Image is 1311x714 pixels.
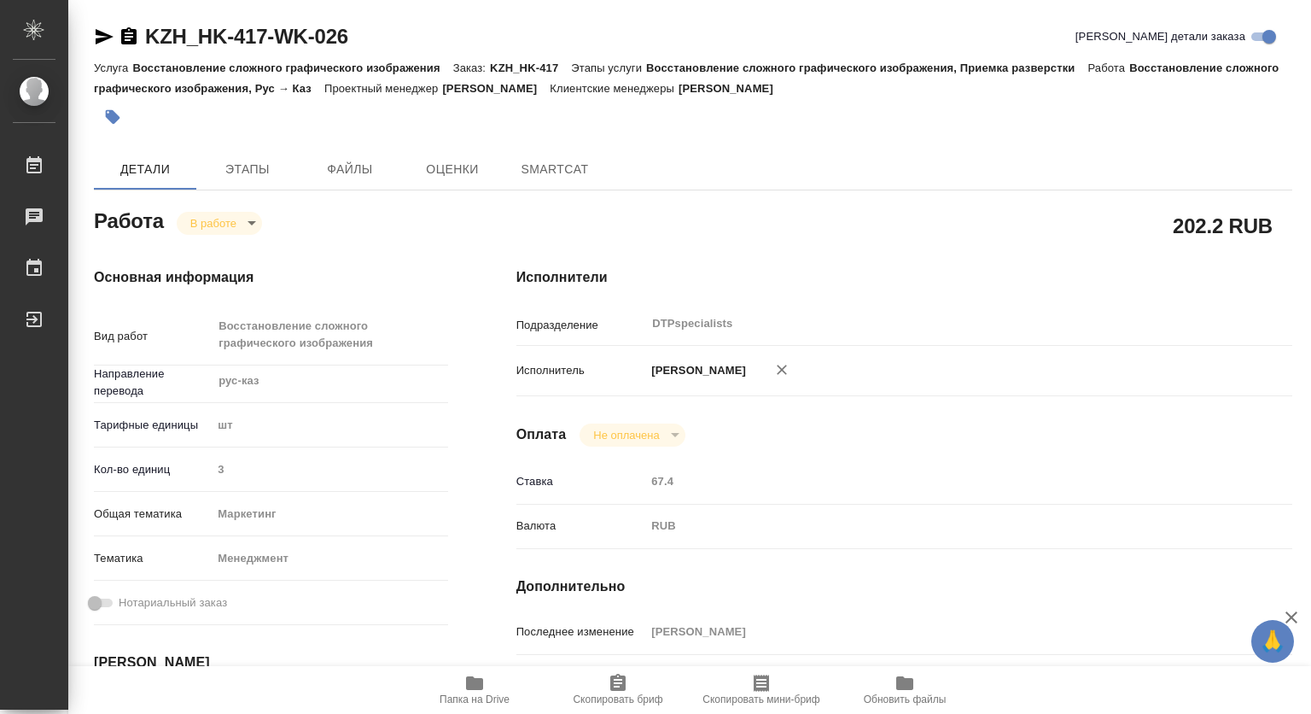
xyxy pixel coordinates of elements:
[94,653,448,673] h4: [PERSON_NAME]
[516,518,646,535] p: Валюта
[571,61,646,74] p: Этапы услуги
[94,267,448,288] h4: Основная информация
[177,212,262,235] div: В работе
[573,694,662,705] span: Скопировать бриф
[212,544,447,573] div: Менеджмент
[119,26,139,47] button: Скопировать ссылку
[516,424,567,445] h4: Оплата
[550,82,679,95] p: Клиентские менеджеры
[1075,28,1245,45] span: [PERSON_NAME] детали заказа
[1251,620,1294,663] button: 🙏
[442,82,550,95] p: [PERSON_NAME]
[1173,211,1273,240] h2: 202.2 RUB
[94,461,212,478] p: Кол-во единиц
[94,366,212,400] p: Направление перевода
[645,469,1227,494] input: Пустое поле
[588,428,664,442] button: Не оплачена
[309,159,391,180] span: Файлы
[1258,623,1287,659] span: 🙏
[440,694,510,705] span: Папка на Drive
[516,623,646,641] p: Последнее изменение
[679,82,786,95] p: [PERSON_NAME]
[145,25,348,48] a: KZH_HK-417-WK-026
[94,61,132,74] p: Услуга
[645,619,1227,644] input: Пустое поле
[514,159,596,180] span: SmartCat
[212,411,447,440] div: шт
[645,512,1227,541] div: RUB
[763,351,801,389] button: Удалить исполнителя
[132,61,452,74] p: Восстановление сложного графического изображения
[516,576,1292,597] h4: Дополнительно
[546,666,690,714] button: Скопировать бриф
[864,694,947,705] span: Обновить файлы
[833,666,976,714] button: Обновить файлы
[185,216,242,231] button: В работе
[207,159,288,180] span: Этапы
[580,424,685,447] div: В работе
[702,694,819,705] span: Скопировать мини-бриф
[516,267,1292,288] h4: Исполнители
[516,473,646,490] p: Ставка
[516,317,646,334] p: Подразделение
[212,457,447,482] input: Пустое поле
[119,594,227,612] span: Нотариальный заказ
[94,506,212,523] p: Общая тематика
[94,204,164,235] h2: Работа
[453,61,490,74] p: Заказ:
[94,550,212,567] p: Тематика
[94,98,131,136] button: Добавить тэг
[403,666,546,714] button: Папка на Drive
[411,159,493,180] span: Оценки
[94,417,212,434] p: Тарифные единицы
[490,61,571,74] p: KZH_HK-417
[104,159,186,180] span: Детали
[94,328,212,345] p: Вид работ
[94,26,114,47] button: Скопировать ссылку для ЯМессенджера
[645,362,746,379] p: [PERSON_NAME]
[516,362,646,379] p: Исполнитель
[324,82,442,95] p: Проектный менеджер
[1087,61,1129,74] p: Работа
[690,666,833,714] button: Скопировать мини-бриф
[212,500,447,529] div: Маркетинг
[646,61,1087,74] p: Восстановление сложного графического изображения, Приемка разверстки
